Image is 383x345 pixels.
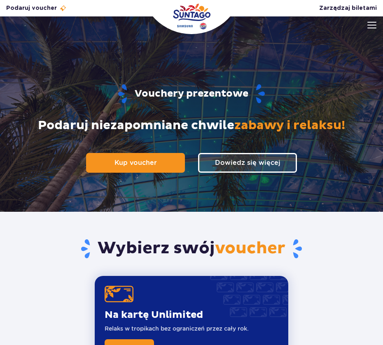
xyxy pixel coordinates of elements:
[30,118,353,133] h2: Podaruj niezapomniane chwile
[215,238,285,259] span: voucher
[234,118,345,133] span: zabawy i relaksu!
[319,4,377,12] a: Zarządzaj biletami
[25,238,358,259] h2: Wybierz swój
[6,83,377,104] h1: Vouchery prezentowe
[6,4,67,12] a: Podaruj voucher
[114,159,157,167] span: Kup voucher
[6,4,57,12] span: Podaruj voucher
[367,22,376,28] img: Open menu
[105,324,249,333] p: Relaks w tropikach bez ograniczeń przez cały rok.
[86,153,185,173] a: Kup voucher
[215,159,280,167] span: Dowiedz się więcej
[198,153,297,173] a: Dowiedz się więcej
[105,309,249,321] p: Na kartę Unlimited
